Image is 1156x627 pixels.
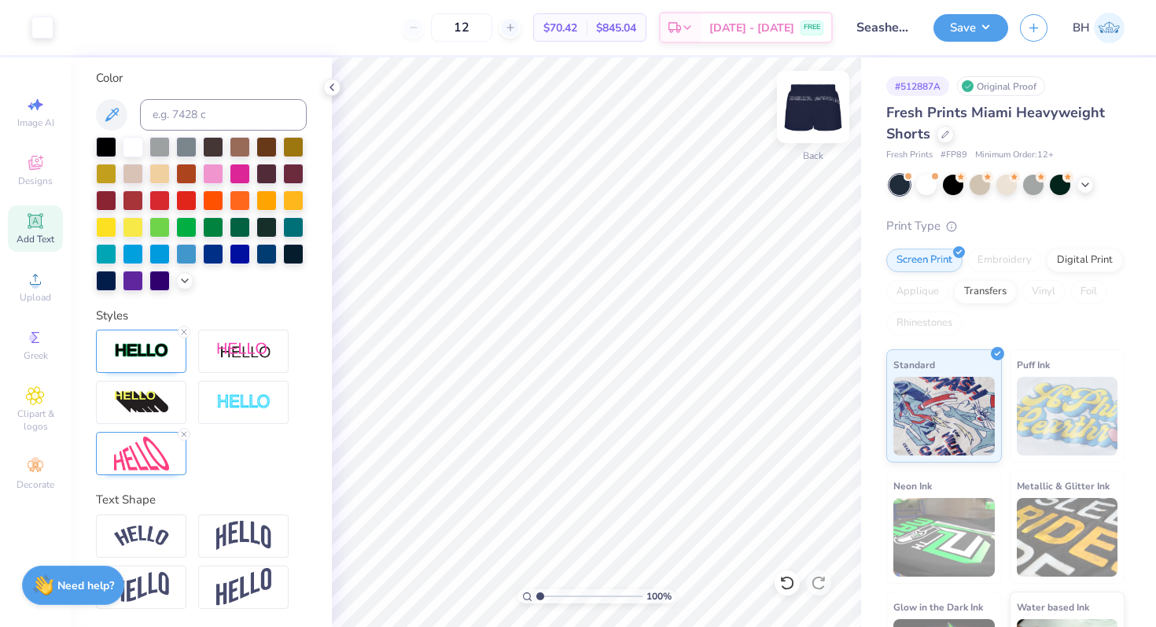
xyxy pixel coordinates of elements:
[17,478,54,491] span: Decorate
[18,175,53,187] span: Designs
[8,408,63,433] span: Clipart & logos
[17,233,54,245] span: Add Text
[140,99,307,131] input: e.g. 7428 c
[1017,478,1110,494] span: Metallic & Glitter Ink
[543,20,577,36] span: $70.42
[893,377,995,455] img: Standard
[1017,356,1050,373] span: Puff Ink
[886,280,949,304] div: Applique
[886,249,963,272] div: Screen Print
[893,478,932,494] span: Neon Ink
[1070,280,1107,304] div: Foil
[845,12,922,43] input: Untitled Design
[954,280,1017,304] div: Transfers
[646,589,672,603] span: 100 %
[893,356,935,373] span: Standard
[941,149,967,162] span: # FP89
[893,599,983,615] span: Glow in the Dark Ink
[1073,13,1125,43] a: BH
[114,342,169,360] img: Stroke
[782,76,845,138] img: Back
[975,149,1054,162] span: Minimum Order: 12 +
[431,13,492,42] input: – –
[933,14,1008,42] button: Save
[216,521,271,551] img: Arch
[216,341,271,361] img: Shadow
[886,149,933,162] span: Fresh Prints
[1094,13,1125,43] img: Bella Henkels
[1017,498,1118,577] img: Metallic & Glitter Ink
[114,437,169,470] img: Free Distort
[886,103,1105,143] span: Fresh Prints Miami Heavyweight Shorts
[886,312,963,335] div: Rhinestones
[96,491,307,509] div: Text Shape
[596,20,636,36] span: $845.04
[114,526,169,547] img: Arc
[24,349,48,362] span: Greek
[216,568,271,607] img: Rise
[1073,19,1090,37] span: BH
[114,572,169,603] img: Flag
[20,291,51,304] span: Upload
[804,22,820,33] span: FREE
[967,249,1042,272] div: Embroidery
[1017,599,1089,615] span: Water based Ink
[957,76,1045,96] div: Original Proof
[216,393,271,411] img: Negative Space
[57,578,114,593] strong: Need help?
[1047,249,1123,272] div: Digital Print
[886,76,949,96] div: # 512887A
[96,69,307,87] div: Color
[709,20,794,36] span: [DATE] - [DATE]
[17,116,54,129] span: Image AI
[114,390,169,415] img: 3d Illusion
[886,217,1125,235] div: Print Type
[1017,377,1118,455] img: Puff Ink
[803,149,823,163] div: Back
[96,307,307,325] div: Styles
[893,498,995,577] img: Neon Ink
[1022,280,1066,304] div: Vinyl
